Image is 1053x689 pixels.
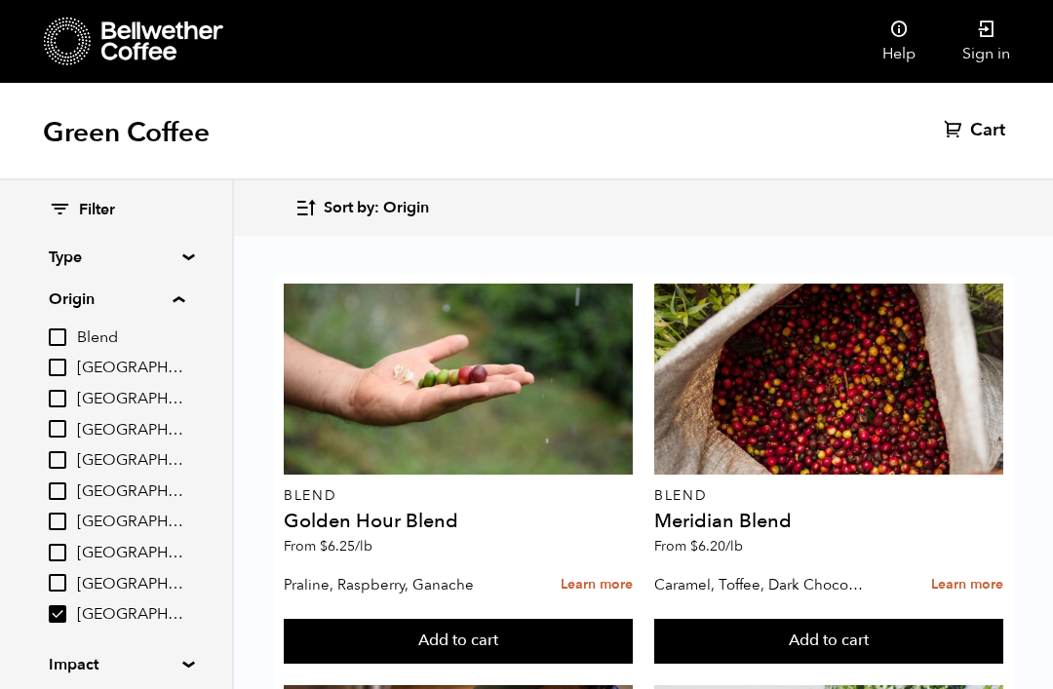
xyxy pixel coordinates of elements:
[561,564,633,606] a: Learn more
[49,246,183,269] summary: Type
[725,537,743,555] span: /lb
[77,604,184,626] span: [GEOGRAPHIC_DATA]
[355,537,372,555] span: /lb
[654,489,1003,503] p: Blend
[294,185,429,231] button: Sort by: Origin
[77,420,184,441] span: [GEOGRAPHIC_DATA]
[49,653,183,676] summary: Impact
[77,481,184,503] span: [GEOGRAPHIC_DATA]
[324,198,429,219] span: Sort by: Origin
[284,619,633,664] button: Add to cart
[49,451,66,469] input: [GEOGRAPHIC_DATA]
[49,390,66,407] input: [GEOGRAPHIC_DATA]
[77,327,184,349] span: Blend
[77,574,184,595] span: [GEOGRAPHIC_DATA]
[77,543,184,564] span: [GEOGRAPHIC_DATA]
[284,512,633,531] h4: Golden Hour Blend
[77,450,184,472] span: [GEOGRAPHIC_DATA]
[654,570,864,599] p: Caramel, Toffee, Dark Chocolate
[284,537,372,555] span: From
[690,537,698,555] span: $
[284,570,493,599] p: Praline, Raspberry, Ganache
[320,537,372,555] bdi: 6.25
[690,537,743,555] bdi: 6.20
[77,512,184,533] span: [GEOGRAPHIC_DATA]
[654,619,1003,664] button: Add to cart
[654,512,1003,531] h4: Meridian Blend
[49,605,66,623] input: [GEOGRAPHIC_DATA]
[49,513,66,530] input: [GEOGRAPHIC_DATA]
[79,200,115,221] span: Filter
[931,564,1003,606] a: Learn more
[49,328,66,346] input: Blend
[49,544,66,561] input: [GEOGRAPHIC_DATA]
[654,537,743,555] span: From
[49,482,66,500] input: [GEOGRAPHIC_DATA]
[49,420,66,438] input: [GEOGRAPHIC_DATA]
[49,287,184,311] summary: Origin
[284,489,633,503] p: Blend
[49,574,66,592] input: [GEOGRAPHIC_DATA]
[77,389,184,410] span: [GEOGRAPHIC_DATA]
[49,359,66,376] input: [GEOGRAPHIC_DATA]
[43,115,210,150] h1: Green Coffee
[320,537,328,555] span: $
[970,119,1005,142] span: Cart
[944,119,1010,142] a: Cart
[77,358,184,379] span: [GEOGRAPHIC_DATA]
